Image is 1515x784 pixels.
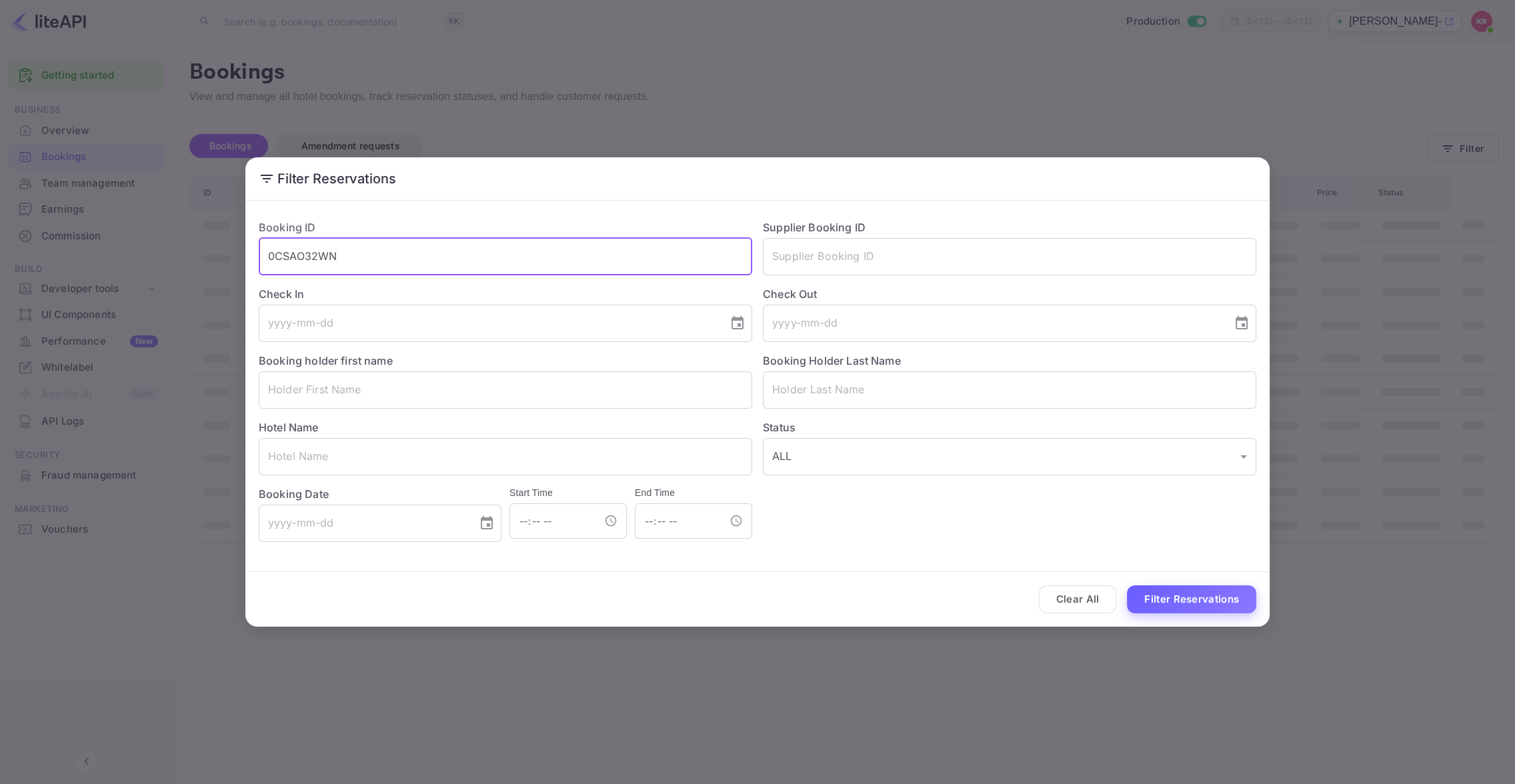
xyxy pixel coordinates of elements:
input: Hotel Name [259,438,752,475]
button: Clear All [1039,585,1117,614]
label: Check In [259,286,752,302]
button: Choose date [1228,310,1255,337]
input: yyyy-mm-dd [259,505,468,542]
label: Hotel Name [259,421,319,434]
label: Booking holder first name [259,354,393,367]
input: Booking ID [259,238,752,275]
h6: Start Time [509,486,627,501]
label: Status [763,419,1256,435]
button: Choose date [473,510,500,537]
button: Filter Reservations [1127,585,1256,614]
input: Supplier Booking ID [763,238,1256,275]
h6: End Time [635,486,752,501]
label: Supplier Booking ID [763,221,866,234]
label: Booking ID [259,221,316,234]
label: Booking Holder Last Name [763,354,901,367]
input: Holder Last Name [763,371,1256,409]
div: ALL [763,438,1256,475]
button: Choose date [724,310,751,337]
label: Booking Date [259,486,501,502]
input: yyyy-mm-dd [763,305,1223,342]
label: Check Out [763,286,1256,302]
h2: Filter Reservations [245,157,1270,200]
input: yyyy-mm-dd [259,305,719,342]
input: Holder First Name [259,371,752,409]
